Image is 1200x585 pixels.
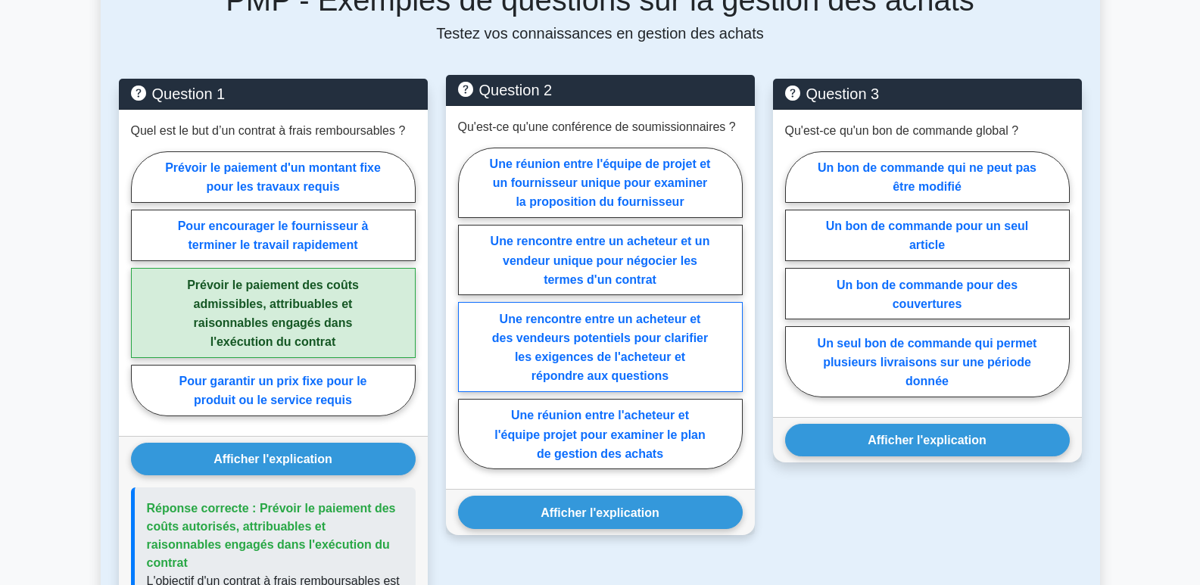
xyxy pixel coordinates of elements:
[806,86,880,102] font: Question 3
[165,161,381,193] font: Prévoir le paiement d'un montant fixe pour les travaux requis
[131,443,416,475] button: Afficher l'explication
[785,424,1070,456] button: Afficher l'explication
[818,161,1036,193] font: Un bon de commande qui ne peut pas être modifié
[826,219,1029,251] font: Un bon de commande pour un seul article
[178,219,369,251] font: Pour encourager le fournisseur à terminer le travail rapidement
[818,337,1037,387] font: Un seul bon de commande qui permet plusieurs livraisons sur une période donnée
[458,496,743,528] button: Afficher l'explication
[479,82,553,98] font: Question 2
[492,313,708,382] font: Une rencontre entre un acheteur et des vendeurs potentiels pour clarifier les exigences de l'ache...
[214,453,332,465] font: Afficher l'explication
[152,86,226,102] font: Question 1
[436,25,763,42] font: Testez vos connaissances en gestion des achats
[541,506,659,519] font: Afficher l'explication
[458,120,736,133] font: Qu'est-ce qu'une conférence de soumissionnaires ?
[837,278,1018,310] font: Un bon de commande pour des couvertures
[490,157,711,208] font: Une réunion entre l'équipe de projet et un fournisseur unique pour examiner la proposition du fou...
[868,434,986,447] font: Afficher l'explication
[187,278,359,347] font: Prévoir le paiement des coûts admissibles, attribuables et raisonnables engagés dans l'exécution ...
[491,235,710,285] font: Une rencontre entre un acheteur et un vendeur unique pour négocier les termes d'un contrat
[785,124,1019,137] font: Qu'est-ce qu'un bon de commande global ?
[179,375,366,406] font: Pour garantir un prix fixe pour le produit ou le service requis
[131,124,406,137] font: Quel est le but d’un contrat à frais remboursables ?
[494,409,706,459] font: Une réunion entre l'acheteur et l'équipe projet pour examiner le plan de gestion des achats
[147,502,396,569] font: Réponse correcte : Prévoir le paiement des coûts autorisés, attribuables et raisonnables engagés ...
